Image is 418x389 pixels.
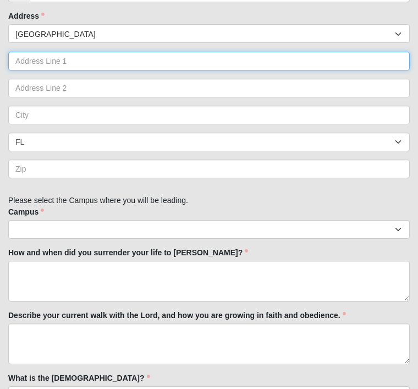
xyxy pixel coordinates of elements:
[8,79,410,97] input: Address Line 2
[8,310,346,321] label: Describe your current walk with the Lord, and how you are growing in faith and obedience.
[8,247,248,258] label: How and when did you surrender your life to [PERSON_NAME]?
[15,25,395,43] span: [GEOGRAPHIC_DATA]
[8,206,44,217] label: Campus
[8,10,45,21] label: Address
[8,372,150,383] label: What is the [DEMOGRAPHIC_DATA]?
[8,160,410,178] input: Zip
[8,52,410,70] input: Address Line 1
[8,106,410,124] input: City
